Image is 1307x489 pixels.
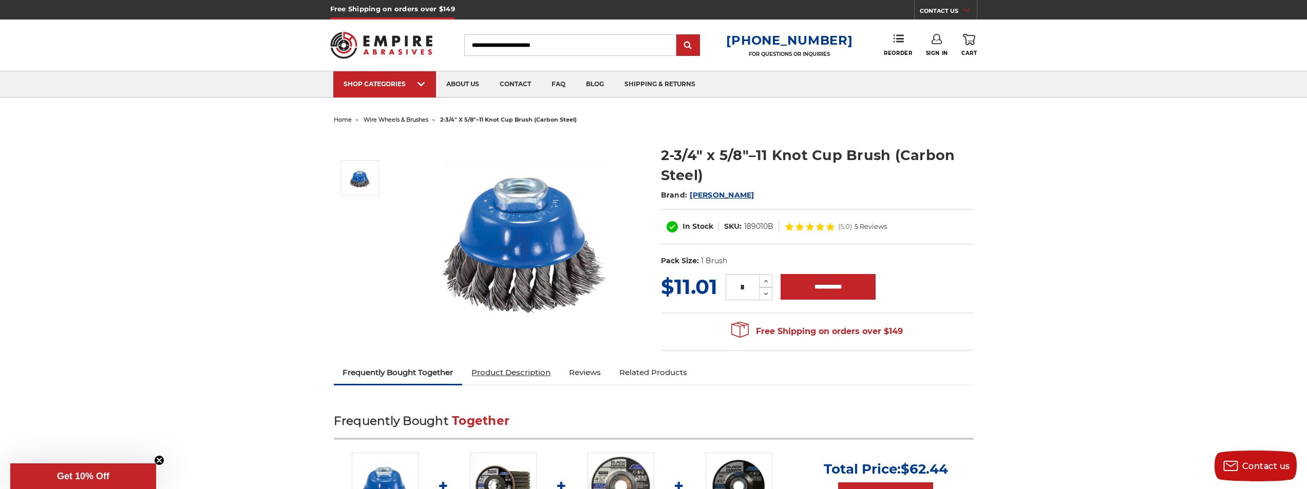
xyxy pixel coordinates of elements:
span: Free Shipping on orders over $149 [731,321,903,342]
span: Sign In [926,50,948,56]
span: Cart [961,50,977,56]
span: 2-3/4″ x 5/8″–11 knot cup brush (carbon steel) [440,116,577,123]
dt: SKU: [724,221,742,232]
span: Brand: [661,190,688,200]
span: 5 Reviews [855,223,887,230]
span: $62.44 [901,461,948,477]
dt: Pack Size: [661,256,699,266]
span: In Stock [683,222,713,231]
dd: 189010B [744,221,773,232]
a: home [334,116,352,123]
a: about us [436,71,489,97]
button: Contact us [1215,451,1297,481]
dd: 1 Brush [701,256,727,266]
a: wire wheels & brushes [364,116,428,123]
a: shipping & returns [614,71,706,97]
img: 2-3/4″ x 5/8″–11 Knot Cup Brush (Carbon Steel) [422,134,627,340]
span: (5.0) [838,223,852,230]
a: Cart [961,34,977,56]
span: Frequently Bought [334,414,448,428]
span: Get 10% Off [57,471,109,481]
a: Related Products [610,361,696,384]
a: CONTACT US [920,5,977,19]
a: Product Description [462,361,560,384]
a: Reorder [884,34,912,56]
img: 2-3/4″ x 5/8″–11 Knot Cup Brush (Carbon Steel) [347,165,373,191]
span: $11.01 [661,274,717,299]
a: blog [576,71,614,97]
img: Empire Abrasives [330,25,433,65]
h1: 2-3/4″ x 5/8″–11 Knot Cup Brush (Carbon Steel) [661,145,974,185]
input: Submit [678,35,698,56]
a: faq [541,71,576,97]
p: FOR QUESTIONS OR INQUIRIES [726,51,853,57]
button: Close teaser [154,455,164,465]
div: Get 10% OffClose teaser [10,463,156,489]
a: contact [489,71,541,97]
a: [PHONE_NUMBER] [726,33,853,48]
a: [PERSON_NAME] [690,190,754,200]
div: SHOP CATEGORIES [344,80,426,88]
span: Together [452,414,509,428]
p: Total Price: [824,461,948,477]
span: Reorder [884,50,912,56]
a: Frequently Bought Together [334,361,463,384]
span: Contact us [1242,461,1290,471]
a: Reviews [560,361,610,384]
